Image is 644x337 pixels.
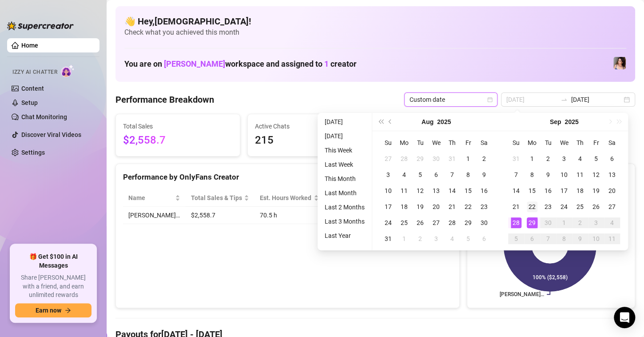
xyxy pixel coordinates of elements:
div: 21 [447,201,457,212]
td: 2025-08-01 [460,151,476,167]
td: 2025-09-30 [540,215,556,231]
div: 5 [591,153,601,164]
h4: 👋 Hey, [DEMOGRAPHIC_DATA] ! [124,15,626,28]
td: 2025-08-02 [476,151,492,167]
li: Last Year [321,230,368,241]
div: 6 [479,233,489,244]
a: Discover Viral Videos [21,131,81,138]
div: 4 [399,169,409,180]
div: 27 [431,217,441,228]
td: 2025-08-22 [460,199,476,215]
td: 2025-08-30 [476,215,492,231]
span: Izzy AI Chatter [12,68,57,76]
li: Last 2 Months [321,202,368,213]
td: 2025-08-06 [428,167,444,183]
div: 6 [431,169,441,180]
td: 2025-09-05 [588,151,604,167]
td: 2025-09-02 [540,151,556,167]
div: 14 [447,185,457,196]
td: 2025-08-21 [444,199,460,215]
button: Earn nowarrow-right [15,303,91,317]
div: 3 [431,233,441,244]
input: End date [571,95,622,104]
th: Name [123,189,186,207]
a: Settings [21,149,45,156]
td: 2025-10-10 [588,231,604,247]
th: Tu [412,135,428,151]
td: $2,558.7 [186,207,255,224]
div: 31 [447,153,457,164]
span: Active Chats [255,121,365,131]
td: 2025-08-13 [428,183,444,199]
td: 2025-08-05 [412,167,428,183]
div: 31 [383,233,394,244]
span: 1 [324,59,329,68]
div: 8 [559,233,569,244]
td: 2025-10-09 [572,231,588,247]
span: Share [PERSON_NAME] with a friend, and earn unlimited rewards [15,273,91,300]
td: 2025-07-27 [380,151,396,167]
div: 2 [479,153,489,164]
th: Sa [604,135,620,151]
td: 2025-09-16 [540,183,556,199]
li: Last Month [321,188,368,198]
span: Name [128,193,173,203]
div: 8 [527,169,537,180]
th: Total Sales & Tips [186,189,255,207]
div: 11 [575,169,585,180]
td: 2025-08-26 [412,215,428,231]
div: 23 [543,201,553,212]
div: 7 [447,169,457,180]
div: 26 [415,217,425,228]
div: 14 [511,185,521,196]
text: [PERSON_NAME]… [500,291,544,297]
div: 25 [399,217,409,228]
div: 28 [447,217,457,228]
td: 2025-07-28 [396,151,412,167]
td: 2025-09-25 [572,199,588,215]
div: 5 [415,169,425,180]
td: 2025-09-17 [556,183,572,199]
img: Lauren [613,57,626,69]
td: 2025-10-03 [588,215,604,231]
div: 29 [463,217,473,228]
div: 4 [447,233,457,244]
div: Est. Hours Worked [260,193,312,203]
td: 2025-09-01 [396,231,412,247]
td: 70.5 h [254,207,324,224]
td: 2025-09-21 [508,199,524,215]
td: 2025-09-11 [572,167,588,183]
td: 2025-09-08 [524,167,540,183]
div: 10 [383,185,394,196]
div: 1 [463,153,473,164]
td: 2025-08-08 [460,167,476,183]
div: Open Intercom Messenger [614,307,635,328]
div: 27 [607,201,617,212]
div: 10 [559,169,569,180]
div: 10 [591,233,601,244]
td: 2025-09-29 [524,215,540,231]
button: Last year (Control + left) [376,113,386,131]
td: 2025-07-29 [412,151,428,167]
span: Custom date [409,93,492,106]
div: 24 [383,217,394,228]
td: 2025-09-24 [556,199,572,215]
td: 2025-08-09 [476,167,492,183]
td: 2025-09-04 [572,151,588,167]
div: 13 [607,169,617,180]
li: This Month [321,173,368,184]
td: 2025-08-31 [380,231,396,247]
td: 2025-08-19 [412,199,428,215]
td: 2025-08-25 [396,215,412,231]
td: 2025-08-04 [396,167,412,183]
td: 2025-08-10 [380,183,396,199]
img: logo-BBDzfeDw.svg [7,21,74,30]
span: arrow-right [65,307,71,313]
td: 2025-10-02 [572,215,588,231]
td: 2025-09-01 [524,151,540,167]
div: 15 [527,185,537,196]
div: 16 [479,185,489,196]
td: 2025-09-03 [428,231,444,247]
td: 2025-10-06 [524,231,540,247]
th: Fr [460,135,476,151]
